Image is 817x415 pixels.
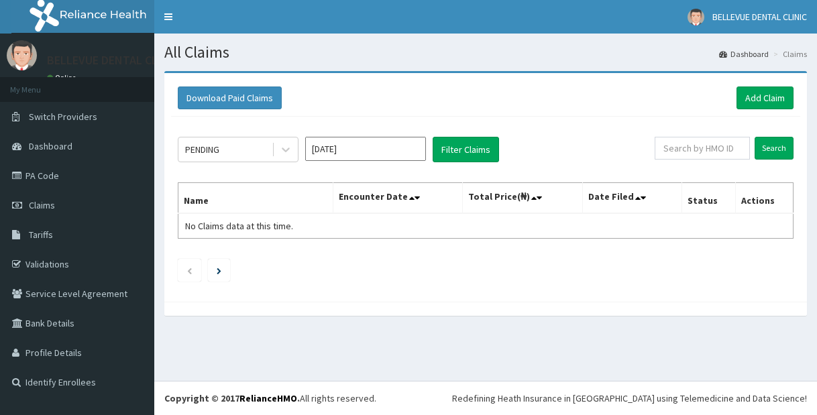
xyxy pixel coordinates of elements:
[305,137,426,161] input: Select Month and Year
[770,48,807,60] li: Claims
[735,183,793,214] th: Actions
[452,392,807,405] div: Redefining Heath Insurance in [GEOGRAPHIC_DATA] using Telemedicine and Data Science!
[755,137,794,160] input: Search
[217,264,221,276] a: Next page
[164,44,807,61] h1: All Claims
[7,40,37,70] img: User Image
[712,11,807,23] span: BELLEVUE DENTAL CLINIC
[29,111,97,123] span: Switch Providers
[239,392,297,404] a: RelianceHMO
[433,137,499,162] button: Filter Claims
[582,183,682,214] th: Date Filed
[186,264,193,276] a: Previous page
[154,381,817,415] footer: All rights reserved.
[682,183,735,214] th: Status
[29,199,55,211] span: Claims
[29,140,72,152] span: Dashboard
[178,183,333,214] th: Name
[178,86,282,109] button: Download Paid Claims
[333,183,463,214] th: Encounter Date
[29,229,53,241] span: Tariffs
[719,48,769,60] a: Dashboard
[47,54,179,66] p: BELLEVUE DENTAL CLINIC
[185,143,219,156] div: PENDING
[164,392,300,404] strong: Copyright © 2017 .
[185,220,293,232] span: No Claims data at this time.
[47,73,79,82] a: Online
[463,183,583,214] th: Total Price(₦)
[655,137,750,160] input: Search by HMO ID
[688,9,704,25] img: User Image
[737,86,794,109] a: Add Claim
